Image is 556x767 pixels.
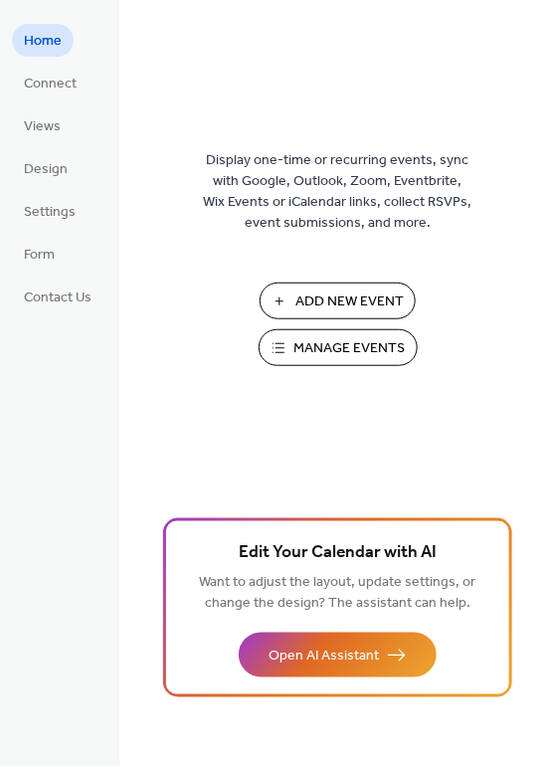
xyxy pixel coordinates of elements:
a: Form [12,238,67,271]
span: Form [24,246,55,267]
a: Design [12,152,80,185]
span: Want to adjust the layout, update settings, or change the design? The assistant can help. [200,570,476,618]
span: Contact Us [24,288,92,309]
span: Add New Event [295,292,404,313]
a: Contact Us [12,281,103,313]
span: Edit Your Calendar with AI [239,540,437,568]
span: Home [24,32,62,53]
span: Manage Events [294,339,406,360]
span: Connect [24,75,77,96]
button: Open AI Assistant [239,633,437,677]
span: Open AI Assistant [269,647,379,668]
span: Views [24,117,61,138]
a: Connect [12,67,89,99]
button: Manage Events [259,329,418,366]
span: Settings [24,203,76,224]
a: Views [12,109,73,142]
a: Home [12,24,74,57]
button: Add New Event [260,283,416,319]
a: Settings [12,195,88,228]
span: Design [24,160,68,181]
span: Display one-time or recurring events, sync with Google, Outlook, Zoom, Eventbrite, Wix Events or ... [204,151,472,235]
